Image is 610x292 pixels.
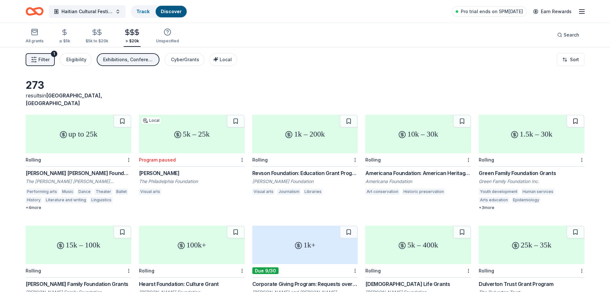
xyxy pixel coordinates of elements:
[479,115,584,153] div: 1.5k – 30k
[26,268,41,273] div: Rolling
[26,115,131,153] div: up to 25k
[252,188,275,195] div: Visual arts
[61,8,113,15] span: Haitian Cultural Festival
[97,53,159,66] button: Exhibitions, Conference, Projects & programming, Education
[479,169,584,177] div: Green Family Foundation Grants
[452,6,527,17] a: Pro trial ends on 5PM[DATE]
[365,157,381,163] div: Rolling
[59,38,70,44] div: ≤ $5k
[252,157,268,163] div: Rolling
[557,53,584,66] button: Sort
[529,6,575,17] a: Earn Rewards
[156,38,179,44] div: Unspecified
[115,188,128,195] div: Ballet
[252,115,358,197] a: 1k – 200kRollingRevson Foundation: Education Grant Program[PERSON_NAME] FoundationVisual artsJour...
[461,8,523,15] span: Pro trial ends on 5PM[DATE]
[139,178,245,185] div: The Philadelphia Foundation
[26,92,102,106] span: in
[139,115,245,197] a: 5k – 25kLocalProgram paused[PERSON_NAME]The Philadelphia FoundationVisual arts
[45,197,87,203] div: Literature and writing
[26,38,44,44] div: All grants
[479,197,509,203] div: Arts education
[252,178,358,185] div: [PERSON_NAME] Foundation
[66,56,86,63] div: Eligibility
[94,188,112,195] div: Theater
[161,9,182,14] a: Discover
[26,92,102,106] span: [GEOGRAPHIC_DATA], [GEOGRAPHIC_DATA]
[552,29,584,41] button: Search
[402,188,445,195] div: Historic preservation
[521,188,555,195] div: Human services
[136,9,149,14] a: Track
[365,169,471,177] div: Americana Foundation: American Heritage Grant
[252,280,358,288] div: Corporate Giving Program: Requests over $1000
[26,205,131,210] div: + 4 more
[26,188,58,195] div: Performing arts
[90,197,113,203] div: Linguistics
[365,115,471,153] div: 10k – 30k
[479,115,584,210] a: 1.5k – 30kRollingGreen Family Foundation GrantsGreen Family Foundation Inc.Youth developmentHuman...
[479,178,584,185] div: Green Family Foundation Inc.
[26,79,131,92] div: 273
[142,117,161,124] div: Local
[26,157,41,163] div: Rolling
[171,56,199,63] div: CyberGrants
[26,92,131,107] div: results
[49,5,126,18] button: Haitian Cultural Festival
[124,38,141,44] div: > $20k
[26,115,131,210] a: up to 25kRolling[PERSON_NAME] [PERSON_NAME] Foundation GrantsThe [PERSON_NAME] [PERSON_NAME] Foun...
[365,188,400,195] div: Art conservation
[139,188,161,195] div: Visual arts
[124,26,141,47] button: > $20k
[479,157,494,163] div: Rolling
[252,169,358,177] div: Revson Foundation: Education Grant Program
[252,115,358,153] div: 1k – 200k
[139,268,154,273] div: Rolling
[26,226,131,264] div: 15k – 100k
[252,226,358,264] div: 1k+
[103,56,154,63] div: Exhibitions, Conference, Projects & programming, Education
[156,26,179,47] button: Unspecified
[139,115,245,153] div: 5k – 25k
[60,53,92,66] button: Eligibility
[479,205,584,210] div: + 3 more
[38,56,50,63] span: Filter
[564,31,579,39] span: Search
[26,197,42,203] div: History
[139,169,245,177] div: [PERSON_NAME]
[303,188,323,195] div: Libraries
[85,26,108,47] button: $5k to $20k
[365,178,471,185] div: Americana Foundation
[479,268,494,273] div: Rolling
[165,53,204,66] button: CyberGrants
[61,188,75,195] div: Music
[365,226,471,264] div: 5k – 400k
[59,26,70,47] button: ≤ $5k
[51,51,57,57] div: 1
[277,188,301,195] div: Journalism
[26,169,131,177] div: [PERSON_NAME] [PERSON_NAME] Foundation Grants
[512,197,541,203] div: Epidemiology
[365,280,471,288] div: [DEMOGRAPHIC_DATA] Life Grants
[139,226,245,264] div: 100k+
[479,280,584,288] div: Dulverton Trust Grant Program
[365,268,381,273] div: Rolling
[365,115,471,197] a: 10k – 30kRollingAmericana Foundation: American Heritage GrantAmericana FoundationArt conservation...
[209,53,237,66] button: Local
[77,188,92,195] div: Dance
[479,188,519,195] div: Youth development
[139,157,176,163] div: Program paused
[85,38,108,44] div: $5k to $20k
[220,57,232,62] span: Local
[26,280,131,288] div: [PERSON_NAME] Family Foundation Grants
[252,267,279,274] div: Due 9/30
[131,5,187,18] button: TrackDiscover
[479,226,584,264] div: 25k – 35k
[26,26,44,47] button: All grants
[139,280,245,288] div: Hearst Foundation: Culture Grant
[26,178,131,185] div: The [PERSON_NAME] [PERSON_NAME] Foundation
[26,53,55,66] button: Filter1
[26,4,44,19] a: Home
[570,56,579,63] span: Sort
